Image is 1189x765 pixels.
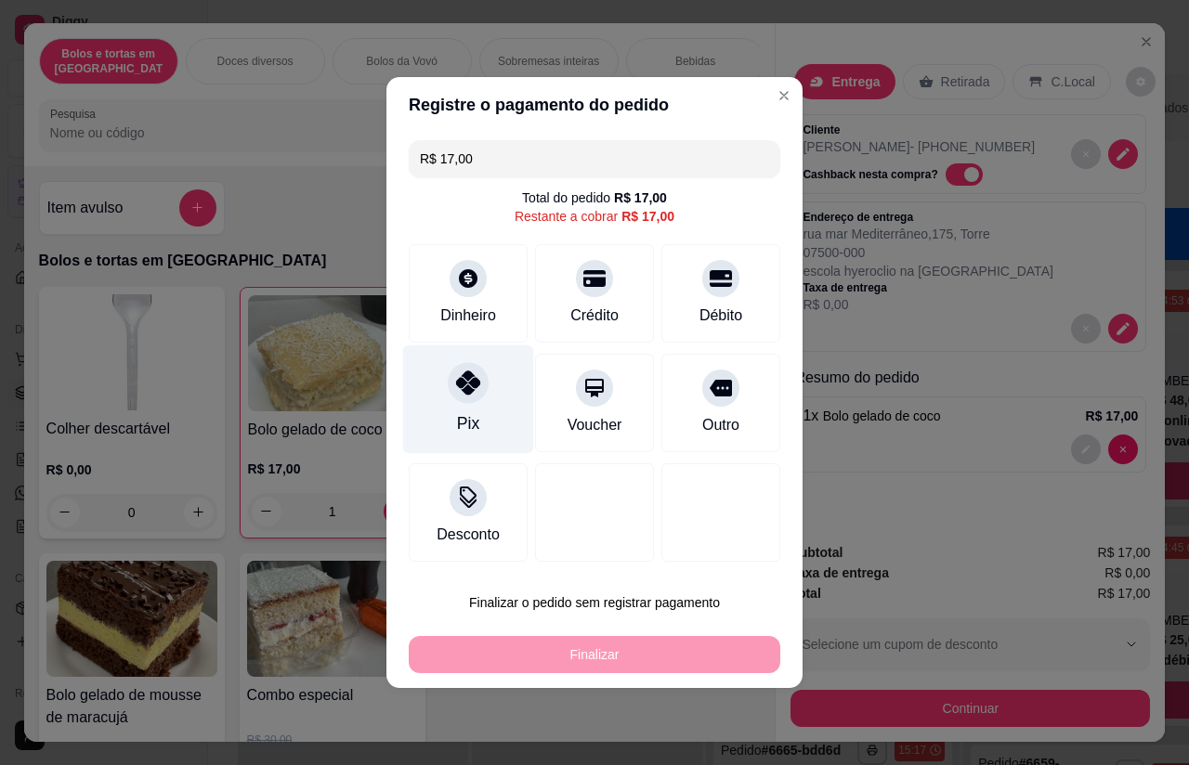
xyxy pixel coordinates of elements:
div: Outro [702,414,739,436]
div: Crédito [570,305,619,327]
div: Total do pedido [522,188,667,207]
div: R$ 17,00 [621,207,674,226]
div: Desconto [437,524,500,546]
header: Registre o pagamento do pedido [386,77,803,133]
div: Débito [699,305,742,327]
div: Voucher [568,414,622,436]
div: Pix [457,411,479,435]
button: Close [769,81,799,110]
div: R$ 17,00 [614,188,667,207]
div: Dinheiro [440,305,496,327]
input: Ex.: hambúrguer de cordeiro [420,140,769,177]
div: Restante a cobrar [515,207,674,226]
button: Finalizar o pedido sem registrar pagamento [409,584,780,621]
